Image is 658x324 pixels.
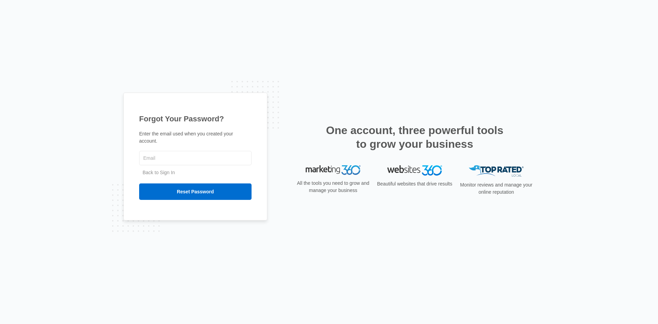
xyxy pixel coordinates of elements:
[469,165,524,177] img: Top Rated Local
[139,130,252,145] p: Enter the email used when you created your account.
[139,183,252,200] input: Reset Password
[139,151,252,165] input: Email
[306,165,361,175] img: Marketing 360
[295,180,371,194] p: All the tools you need to grow and manage your business
[324,123,505,151] h2: One account, three powerful tools to grow your business
[387,165,442,175] img: Websites 360
[458,181,535,196] p: Monitor reviews and manage your online reputation
[139,113,252,124] h1: Forgot Your Password?
[376,180,453,188] p: Beautiful websites that drive results
[143,170,175,175] a: Back to Sign In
